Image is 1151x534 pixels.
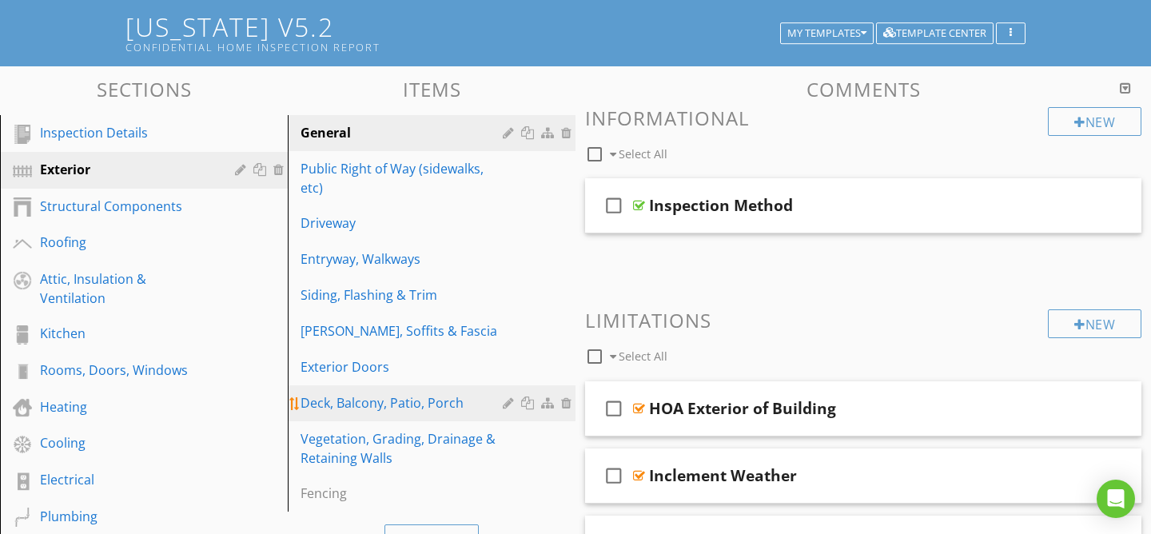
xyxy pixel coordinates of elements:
[301,123,508,142] div: General
[883,28,986,39] div: Template Center
[619,146,667,161] span: Select All
[40,160,212,179] div: Exterior
[40,470,212,489] div: Electrical
[585,78,1141,100] h3: Comments
[601,389,627,428] i: check_box_outline_blank
[125,13,1026,54] h1: [US_STATE] v5.2
[649,466,797,485] div: Inclement Weather
[40,397,212,416] div: Heating
[601,456,627,495] i: check_box_outline_blank
[40,233,212,252] div: Roofing
[40,507,212,526] div: Plumbing
[876,22,994,45] button: Template Center
[787,28,866,39] div: My Templates
[125,41,786,54] div: Confidential Home Inspection Report
[301,249,508,269] div: Entryway, Walkways
[780,22,874,45] button: My Templates
[619,349,667,364] span: Select All
[1097,480,1135,518] div: Open Intercom Messenger
[301,393,508,412] div: Deck, Balcony, Patio, Porch
[40,123,212,142] div: Inspection Details
[1048,309,1141,338] div: New
[601,186,627,225] i: check_box_outline_blank
[40,324,212,343] div: Kitchen
[40,361,212,380] div: Rooms, Doors, Windows
[585,309,1141,331] h3: Limitations
[585,107,1141,129] h3: Informational
[288,78,575,100] h3: Items
[301,429,508,468] div: Vegetation, Grading, Drainage & Retaining Walls
[301,213,508,233] div: Driveway
[40,433,212,452] div: Cooling
[301,285,508,305] div: Siding, Flashing & Trim
[301,159,508,197] div: Public Right of Way (sidewalks, etc)
[301,321,508,341] div: [PERSON_NAME], Soffits & Fascia
[40,197,212,216] div: Structural Components
[876,25,994,39] a: Template Center
[301,484,508,503] div: Fencing
[40,269,212,308] div: Attic, Insulation & Ventilation
[301,357,508,377] div: Exterior Doors
[649,196,793,215] div: Inspection Method
[1048,107,1141,136] div: New
[649,399,836,418] div: HOA Exterior of Building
